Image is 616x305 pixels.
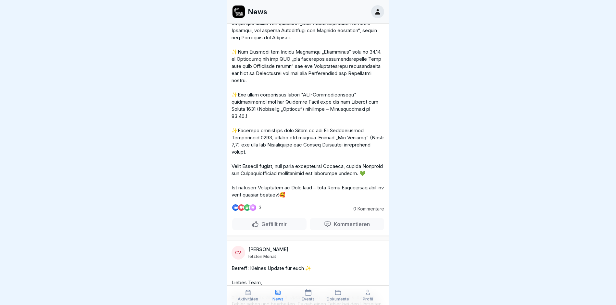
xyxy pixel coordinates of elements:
p: Aktivitäten [238,297,258,301]
p: 0 Kommentare [348,206,384,211]
p: Events [302,297,315,301]
p: News [248,7,267,16]
img: ewxb9rjzulw9ace2na8lwzf2.png [233,6,245,18]
p: News [272,297,283,301]
div: CV [232,246,245,260]
p: Gefällt mir [259,221,287,227]
p: Dokumente [327,297,349,301]
p: letzten Monat [248,254,276,259]
p: 3 [259,205,261,210]
p: Kommentieren [331,221,370,227]
p: Profil [363,297,373,301]
p: [PERSON_NAME] [248,247,288,252]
